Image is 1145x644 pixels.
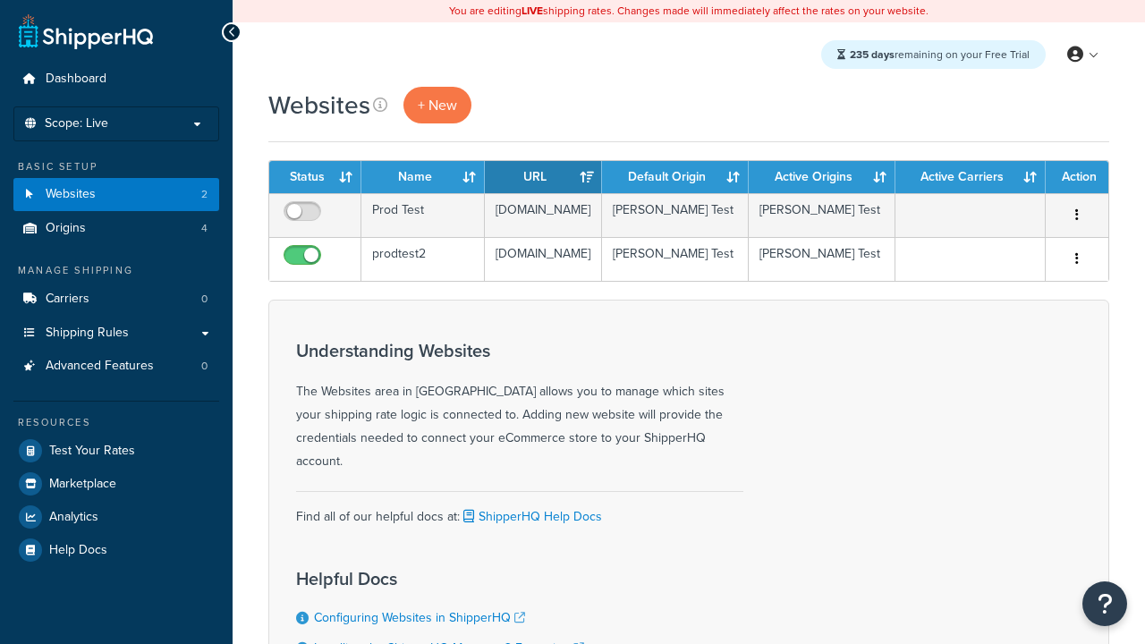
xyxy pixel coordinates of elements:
span: Help Docs [49,543,107,558]
h3: Helpful Docs [296,569,618,589]
td: [PERSON_NAME] Test [602,237,749,281]
td: [PERSON_NAME] Test [749,193,895,237]
span: 2 [201,187,208,202]
th: Action [1046,161,1108,193]
a: + New [403,87,471,123]
div: Basic Setup [13,159,219,174]
th: Default Origin: activate to sort column ascending [602,161,749,193]
td: prodtest2 [361,237,485,281]
div: Find all of our helpful docs at: [296,491,743,529]
a: ShipperHQ Help Docs [460,507,602,526]
span: Websites [46,187,96,202]
a: Carriers 0 [13,283,219,316]
span: Marketplace [49,477,116,492]
th: Name: activate to sort column ascending [361,161,485,193]
div: remaining on your Free Trial [821,40,1046,69]
td: Prod Test [361,193,485,237]
th: Active Carriers: activate to sort column ascending [895,161,1046,193]
span: Shipping Rules [46,326,129,341]
a: Marketplace [13,468,219,500]
li: Carriers [13,283,219,316]
th: Active Origins: activate to sort column ascending [749,161,895,193]
td: [DOMAIN_NAME] [485,193,602,237]
a: Shipping Rules [13,317,219,350]
li: Websites [13,178,219,211]
a: Dashboard [13,63,219,96]
span: + New [418,95,457,115]
a: Test Your Rates [13,435,219,467]
a: Configuring Websites in ShipperHQ [314,608,525,627]
td: [PERSON_NAME] Test [749,237,895,281]
span: Carriers [46,292,89,307]
h3: Understanding Websites [296,341,743,360]
li: Origins [13,212,219,245]
li: Advanced Features [13,350,219,383]
th: Status: activate to sort column ascending [269,161,361,193]
span: Origins [46,221,86,236]
a: Advanced Features 0 [13,350,219,383]
h1: Websites [268,88,370,123]
span: Advanced Features [46,359,154,374]
td: [PERSON_NAME] Test [602,193,749,237]
span: Analytics [49,510,98,525]
div: Resources [13,415,219,430]
span: Dashboard [46,72,106,87]
span: Scope: Live [45,116,108,131]
a: Websites 2 [13,178,219,211]
strong: 235 days [850,47,895,63]
th: URL: activate to sort column ascending [485,161,602,193]
td: [DOMAIN_NAME] [485,237,602,281]
span: 4 [201,221,208,236]
a: ShipperHQ Home [19,13,153,49]
a: Origins 4 [13,212,219,245]
a: Help Docs [13,534,219,566]
a: Analytics [13,501,219,533]
button: Open Resource Center [1082,581,1127,626]
b: LIVE [522,3,543,19]
span: Test Your Rates [49,444,135,459]
span: 0 [201,359,208,374]
div: Manage Shipping [13,263,219,278]
div: The Websites area in [GEOGRAPHIC_DATA] allows you to manage which sites your shipping rate logic ... [296,341,743,473]
span: 0 [201,292,208,307]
